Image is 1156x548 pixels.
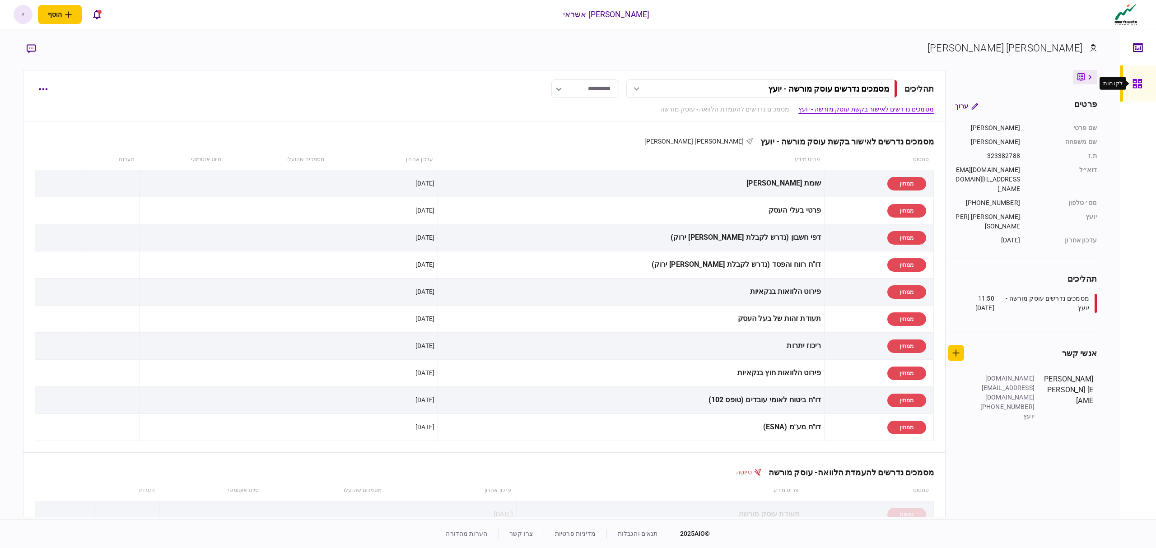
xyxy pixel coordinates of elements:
[976,402,1035,412] div: [PHONE_NUMBER]
[14,5,33,24] button: י
[441,255,821,275] div: דו"ח רווח והפסד (נדרש לקבלת [PERSON_NAME] ירוק)
[948,98,985,114] button: ערוך
[803,480,933,501] th: סטטוס
[441,390,821,410] div: דו"ח ביטוח לאומי עובדים (טופס 102)
[415,368,434,377] div: [DATE]
[563,9,650,20] div: [PERSON_NAME] אשראי
[976,412,1035,421] div: יועץ
[415,314,434,323] div: [DATE]
[415,395,434,404] div: [DATE]
[441,417,821,437] div: דו"ח מע"מ (ESNA)
[386,480,516,501] th: עדכון אחרון
[85,149,139,170] th: הערות
[1029,198,1097,208] div: מס׳ טלפון
[618,530,658,537] a: תנאים והגבלות
[441,228,821,248] div: דפי חשבון (נדרש לקבלת [PERSON_NAME] ירוק)
[955,151,1020,161] div: 323382788
[441,336,821,356] div: ריכוז יתרות
[736,468,761,477] div: טיוטה
[226,149,329,170] th: מסמכים שהועלו
[415,233,434,242] div: [DATE]
[509,530,533,537] a: צרו קשר
[955,212,1020,231] div: [PERSON_NAME] [PERSON_NAME]
[415,260,434,269] div: [DATE]
[1029,123,1097,133] div: שם פרטי
[1044,374,1093,421] div: [PERSON_NAME] [PERSON_NAME]
[1103,79,1123,88] div: לקוחות
[798,105,934,114] a: מסמכים נדרשים לאישור בקשת עוסק מורשה - יועץ
[887,421,926,434] div: ממתין
[887,231,926,245] div: ממתין
[959,294,994,313] div: 11:50 [DATE]
[887,367,926,380] div: ממתין
[955,198,1020,208] div: [PHONE_NUMBER]
[415,423,434,432] div: [DATE]
[768,84,889,93] div: מסמכים נדרשים עוסק מורשה - יועץ
[139,149,226,170] th: סיווג אוטומטי
[887,285,926,299] div: ממתין
[441,282,821,302] div: פירוט הלוואות בנקאיות
[438,149,825,170] th: פריט מידע
[415,287,434,296] div: [DATE]
[1113,3,1139,26] img: client company logo
[626,79,897,98] button: מסמכים נדרשים עוסק מורשה - יועץ
[441,200,821,221] div: פרטי בעלי העסק
[955,165,1020,194] div: [DOMAIN_NAME][EMAIL_ADDRESS][DOMAIN_NAME]
[761,468,934,477] div: מסמכים נדרשים להעמדת הלוואה- עוסק מורשה
[997,294,1089,313] div: מסמכים נדרשים עוסק מורשה - יועץ
[494,510,513,519] div: [DATE]
[441,309,821,329] div: תעודת זהות של בעל העסק
[948,273,1097,285] div: תהליכים
[95,480,159,501] th: הערות
[1029,165,1097,194] div: דוא״ל
[1029,137,1097,147] div: שם משפחה
[1029,151,1097,161] div: ת.ז
[887,312,926,326] div: ממתין
[887,394,926,407] div: ממתין
[976,374,1035,402] div: [DOMAIN_NAME][EMAIL_ADDRESS][DOMAIN_NAME]
[955,123,1020,133] div: [PERSON_NAME]
[887,339,926,353] div: ממתין
[446,530,487,537] a: הערות מהדורה
[669,529,710,539] div: © 2025 AIO
[753,137,934,146] div: מסמכים נדרשים לאישור בקשת עוסק מורשה - יועץ
[955,236,1020,245] div: [DATE]
[441,173,821,194] div: שומת [PERSON_NAME]
[904,83,934,95] div: תהליכים
[887,258,926,272] div: ממתין
[1029,236,1097,245] div: עדכון אחרון
[415,341,434,350] div: [DATE]
[928,41,1082,56] div: [PERSON_NAME] [PERSON_NAME]
[660,105,789,114] a: מסמכים נדרשים להעמדת הלוואה- עוסק מורשה
[263,480,386,501] th: מסמכים שהועלו
[887,177,926,190] div: ממתין
[555,530,596,537] a: מדיניות פרטיות
[441,363,821,383] div: פירוט הלוואות חוץ בנקאיות
[520,504,800,525] div: תעודת עוסק מורשה
[825,149,933,170] th: סטטוס
[1062,347,1097,359] div: אנשי קשר
[87,5,106,24] button: פתח רשימת התראות
[887,204,926,218] div: ממתין
[955,137,1020,147] div: [PERSON_NAME]
[959,294,1097,313] a: מסמכים נדרשים עוסק מורשה - יועץ11:50 [DATE]
[1029,212,1097,231] div: יועץ
[329,149,438,170] th: עדכון אחרון
[159,480,263,501] th: סיווג אוטומטי
[415,206,434,215] div: [DATE]
[38,5,82,24] button: פתח תפריט להוספת לקוח
[887,508,926,521] div: טיוטה
[644,138,744,145] span: [PERSON_NAME] [PERSON_NAME]
[415,179,434,188] div: [DATE]
[516,480,803,501] th: פריט מידע
[1074,98,1097,114] div: פרטים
